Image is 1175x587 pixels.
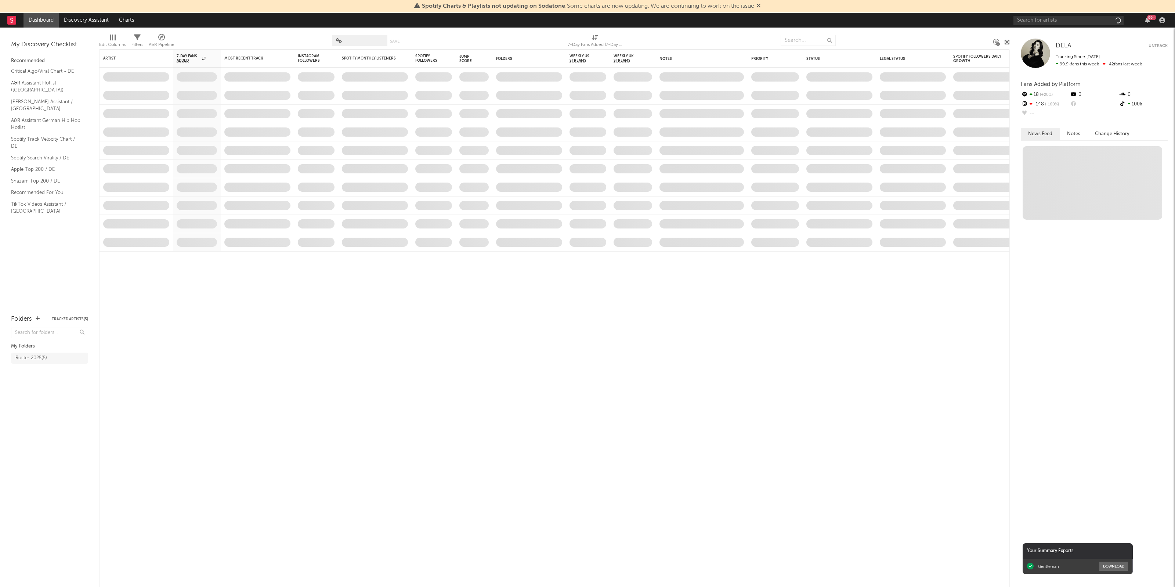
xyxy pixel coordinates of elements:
[459,54,478,63] div: Jump Score
[1070,100,1118,109] div: --
[11,165,81,173] a: Apple Top 200 / DE
[1147,15,1156,20] div: 99 +
[11,116,81,132] a: A&R Assistant German Hip Hop Hotlist
[11,79,81,94] a: A&R Assistant Hotlist ([GEOGRAPHIC_DATA])
[149,40,174,49] div: A&R Pipeline
[131,31,143,53] div: Filters
[880,57,928,61] div: Legal Status
[99,40,126,49] div: Edit Columns
[11,135,81,150] a: Spotify Track Velocity Chart / DE
[224,56,279,61] div: Most Recent Track
[1056,55,1100,59] span: Tracking Since: [DATE]
[1145,17,1150,23] button: 99+
[422,3,565,9] span: Spotify Charts & Playlists not updating on Sodatone
[568,31,623,53] div: 7-Day Fans Added (7-Day Fans Added)
[1056,43,1071,49] span: DELA
[15,354,47,363] div: Roster 2025 ( 5 )
[1038,564,1059,569] div: Gentleman
[1021,109,1070,119] div: --
[11,188,81,197] a: Recommended For You
[1070,90,1118,100] div: 0
[11,353,88,364] a: Roster 2025(5)
[1119,90,1168,100] div: 0
[11,200,81,215] a: TikTok Videos Assistant / [GEOGRAPHIC_DATA]
[11,328,88,338] input: Search for folders...
[614,54,641,63] span: Weekly UK Streams
[114,13,139,28] a: Charts
[103,56,158,61] div: Artist
[11,315,32,324] div: Folders
[415,54,441,63] div: Spotify Followers
[1021,128,1060,140] button: News Feed
[1023,543,1133,559] div: Your Summary Exports
[570,54,595,63] span: Weekly US Streams
[11,154,81,162] a: Spotify Search Virality / DE
[1088,128,1137,140] button: Change History
[342,56,397,61] div: Spotify Monthly Listeners
[11,177,81,185] a: Shazam Top 200 / DE
[1056,62,1099,66] span: 99.9k fans this week
[953,54,1008,63] div: Spotify Followers Daily Growth
[1056,42,1071,50] a: DELA
[131,40,143,49] div: Filters
[1013,16,1124,25] input: Search for artists
[390,39,399,43] button: Save
[659,57,733,61] div: Notes
[52,317,88,321] button: Tracked Artists(5)
[99,31,126,53] div: Edit Columns
[149,31,174,53] div: A&R Pipeline
[1149,42,1168,50] button: Untrack
[177,54,200,63] span: 7-Day Fans Added
[298,54,323,63] div: Instagram Followers
[422,3,754,9] span: : Some charts are now updating. We are continuing to work on the issue
[1021,82,1081,87] span: Fans Added by Platform
[1021,90,1070,100] div: 18
[1039,93,1053,97] span: +20 %
[11,57,88,65] div: Recommended
[1021,100,1070,109] div: -148
[1099,562,1128,571] button: Download
[23,13,59,28] a: Dashboard
[1060,128,1088,140] button: Notes
[781,35,836,46] input: Search...
[59,13,114,28] a: Discovery Assistant
[751,57,781,61] div: Priority
[11,67,81,75] a: Critical Algo/Viral Chart - DE
[11,98,81,113] a: [PERSON_NAME] Assistant / [GEOGRAPHIC_DATA]
[1044,102,1059,107] span: -160 %
[11,40,88,49] div: My Discovery Checklist
[11,342,88,351] div: My Folders
[806,57,854,61] div: Status
[756,3,761,9] span: Dismiss
[496,57,551,61] div: Folders
[1119,100,1168,109] div: 100k
[1056,62,1142,66] span: -42 fans last week
[568,40,623,49] div: 7-Day Fans Added (7-Day Fans Added)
